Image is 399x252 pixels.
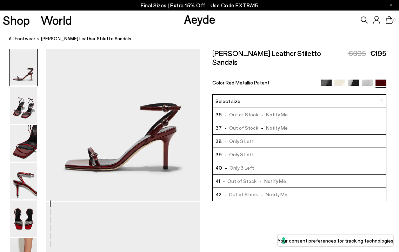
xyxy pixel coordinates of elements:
[386,16,393,24] a: 0
[222,163,254,172] span: Only 3 Left
[222,150,254,158] span: Only 3 Left
[215,150,222,158] span: 39
[3,14,30,26] a: Shop
[215,190,221,198] span: 42
[10,200,37,237] img: Hallie Leather Stiletto Sandals - Image 5
[10,87,37,124] img: Hallie Leather Stiletto Sandals - Image 2
[9,29,399,49] nav: breadcrumb
[10,163,37,199] img: Hallie Leather Stiletto Sandals - Image 4
[222,138,230,144] span: -
[211,2,258,8] span: Navigate to /collections/ss25-final-sizes
[222,124,230,130] span: -
[141,1,258,10] p: Final Sizes | Extra 15% Off
[258,191,266,197] span: -
[220,176,286,185] span: Out of Stock Notify Me
[215,136,222,145] span: 38
[222,111,230,117] span: -
[9,35,35,42] a: All Footwear
[220,178,228,184] span: -
[184,12,215,26] a: Aeyde
[215,123,222,132] span: 37
[10,49,37,86] img: Hallie Leather Stiletto Sandals - Image 1
[278,234,393,246] button: Your consent preferences for tracking technologies
[257,178,264,184] span: -
[212,49,348,66] h2: [PERSON_NAME] Leather Stiletto Sandals
[370,49,386,57] span: €195
[215,110,222,118] span: 36
[41,35,131,42] span: [PERSON_NAME] Leather Stiletto Sandals
[215,163,222,172] span: 40
[222,110,288,118] span: Out of Stock Notify Me
[215,176,220,185] span: 41
[222,123,288,132] span: Out of Stock Notify Me
[348,49,366,57] span: €395
[10,125,37,162] img: Hallie Leather Stiletto Sandals - Image 3
[278,237,393,244] label: Your consent preferences for tracking technologies
[212,80,315,88] div: Color:
[393,18,396,22] span: 0
[258,124,266,130] span: -
[226,80,270,86] span: Red Metallic Patent
[258,111,266,117] span: -
[222,164,230,170] span: -
[222,136,254,145] span: Only 3 Left
[222,151,230,157] span: -
[215,97,240,104] span: Select size
[221,190,287,198] span: Out of Stock Notify Me
[221,191,229,197] span: -
[41,14,72,26] a: World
